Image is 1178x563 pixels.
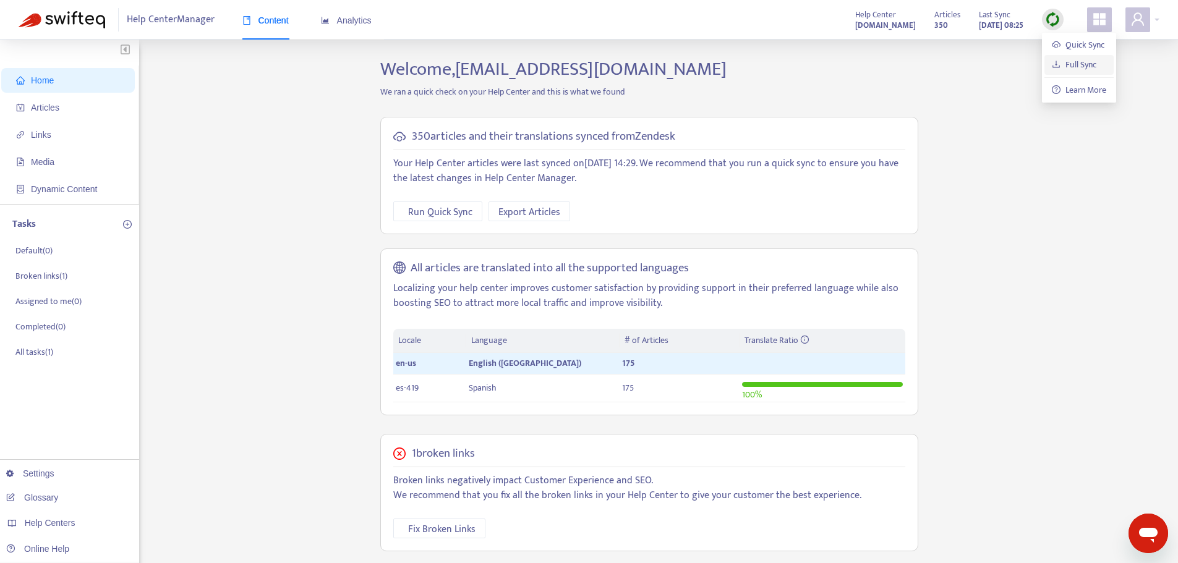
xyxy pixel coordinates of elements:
span: 175 [622,381,634,395]
a: Quick Sync [1052,38,1104,52]
img: Swifteq [19,11,105,28]
span: plus-circle [123,220,132,229]
span: close-circle [393,447,406,460]
span: cloud-sync [393,130,406,143]
a: Settings [6,468,54,478]
span: file-image [16,158,25,166]
span: Articles [31,103,59,112]
a: question-circleLearn More [1052,83,1106,97]
a: [DOMAIN_NAME] [855,18,916,32]
span: Dynamic Content [31,184,97,194]
p: Tasks [12,217,36,232]
p: Localizing your help center improves customer satisfaction by providing support in their preferre... [393,281,905,311]
span: area-chart [321,16,330,25]
p: Default ( 0 ) [15,244,53,257]
span: Run Quick Sync [408,205,472,220]
span: es-419 [396,381,419,395]
span: Media [31,157,54,167]
span: Welcome, [EMAIL_ADDRESS][DOMAIN_NAME] [380,54,727,85]
p: Completed ( 0 ) [15,320,66,333]
span: Fix Broken Links [408,522,476,537]
span: 175 [622,356,634,370]
span: Help Center [855,8,896,22]
a: Glossary [6,493,58,502]
h5: 1 broken links [412,447,475,461]
span: Spanish [469,381,497,395]
iframe: Button to launch messaging window [1129,514,1168,553]
th: Language [466,329,620,353]
img: sync.dc5367851b00ba804db3.png [1045,12,1061,27]
h5: 350 articles and their translations synced from Zendesk [412,130,675,144]
span: home [16,76,25,85]
span: Links [31,130,51,140]
strong: [DATE] 08:25 [979,19,1023,32]
span: container [16,185,25,193]
p: Your Help Center articles were last synced on [DATE] 14:29 . We recommend that you run a quick sy... [393,156,905,186]
span: 100 % [742,387,762,402]
div: Translate Ratio [745,334,900,347]
th: # of Articles [620,329,739,353]
a: Online Help [6,544,69,554]
span: Articles [934,8,960,22]
a: Full Sync [1052,57,1096,72]
span: book [242,16,251,25]
span: en-us [396,356,416,370]
span: Help Center Manager [127,8,215,32]
span: account-book [16,103,25,112]
span: Export Articles [498,205,560,220]
p: We ran a quick check on your Help Center and this is what we found [371,85,928,98]
strong: 350 [934,19,948,32]
p: Broken links negatively impact Customer Experience and SEO. We recommend that you fix all the bro... [393,473,905,503]
span: user [1130,12,1145,27]
th: Locale [393,329,466,353]
span: Help Centers [25,518,75,528]
span: appstore [1092,12,1107,27]
p: All tasks ( 1 ) [15,345,53,358]
p: Assigned to me ( 0 ) [15,295,82,308]
p: Broken links ( 1 ) [15,269,67,282]
span: Last Sync [979,8,1010,22]
strong: [DOMAIN_NAME] [855,19,916,32]
span: Home [31,75,54,85]
span: global [393,261,406,276]
span: Content [242,15,289,25]
button: Run Quick Sync [393,201,482,221]
span: English ([GEOGRAPHIC_DATA]) [469,356,581,370]
span: link [16,130,25,139]
button: Fix Broken Links [393,519,485,538]
span: Analytics [321,15,372,25]
h5: All articles are translated into all the supported languages [411,261,689,276]
button: Export Articles [489,201,570,221]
